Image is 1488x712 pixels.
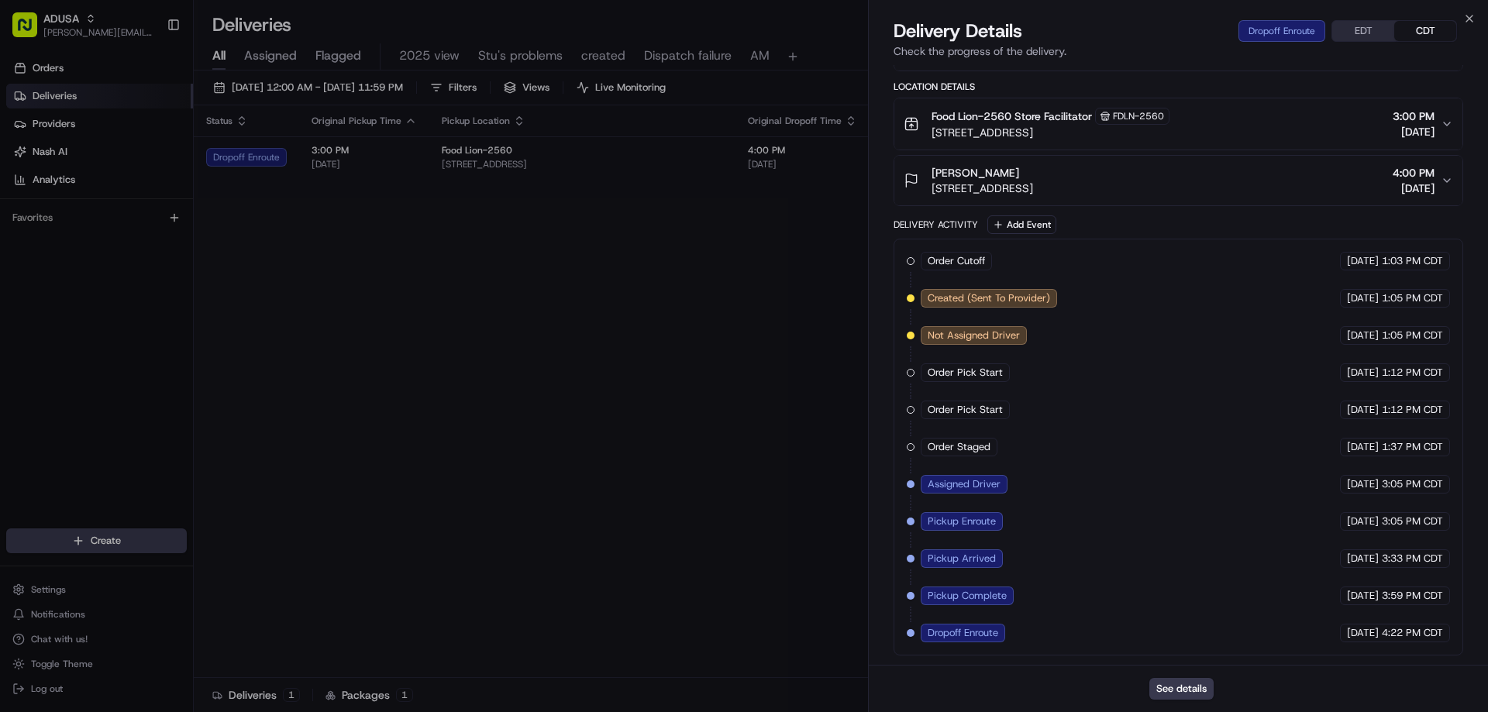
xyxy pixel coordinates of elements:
button: Start new chat [263,153,282,171]
button: EDT [1332,21,1394,41]
span: Pickup Enroute [928,514,996,528]
span: [STREET_ADDRESS] [932,125,1169,140]
span: [DATE] [1393,181,1435,196]
span: 1:05 PM CDT [1382,328,1443,342]
span: 3:00 PM [1393,108,1435,124]
span: [DATE] [1347,552,1379,566]
span: Knowledge Base [31,225,119,240]
span: Delivery Details [894,19,1022,43]
span: 3:05 PM CDT [1382,477,1443,491]
button: CDT [1394,21,1456,41]
img: Nash [15,15,46,46]
a: 📗Knowledge Base [9,218,125,246]
span: 4:00 PM [1393,165,1435,181]
a: 💻API Documentation [125,218,255,246]
a: Powered byPylon [109,262,188,274]
span: Not Assigned Driver [928,328,1020,342]
span: Order Cutoff [928,254,985,268]
span: Created (Sent To Provider) [928,291,1050,305]
span: Pylon [154,263,188,274]
span: 4:22 PM CDT [1382,626,1443,640]
button: [PERSON_NAME][STREET_ADDRESS]4:00 PM[DATE] [894,156,1462,205]
span: Order Pick Start [928,366,1003,380]
span: Order Pick Start [928,403,1003,417]
span: 3:59 PM CDT [1382,589,1443,603]
button: Add Event [987,215,1056,234]
span: 3:33 PM CDT [1382,552,1443,566]
p: Check the progress of the delivery. [894,43,1463,59]
span: [DATE] [1347,366,1379,380]
img: 1736555255976-a54dd68f-1ca7-489b-9aae-adbdc363a1c4 [15,148,43,176]
span: API Documentation [146,225,249,240]
span: Pickup Complete [928,589,1007,603]
span: [DATE] [1347,328,1379,342]
div: Location Details [894,81,1463,93]
span: 1:05 PM CDT [1382,291,1443,305]
input: Clear [40,100,256,116]
span: [DATE] [1347,626,1379,640]
span: 1:03 PM CDT [1382,254,1443,268]
span: [DATE] [1347,514,1379,528]
span: Assigned Driver [928,477,1001,491]
span: [DATE] [1347,589,1379,603]
span: [STREET_ADDRESS] [932,181,1033,196]
span: FDLN-2560 [1113,110,1164,122]
div: 💻 [131,226,143,239]
span: Food Lion-2560 Store Facilitator [932,108,1092,124]
span: 1:12 PM CDT [1382,403,1443,417]
div: Start new chat [53,148,254,163]
span: [DATE] [1393,124,1435,139]
span: [DATE] [1347,403,1379,417]
span: Pickup Arrived [928,552,996,566]
span: [PERSON_NAME] [932,165,1019,181]
span: [DATE] [1347,291,1379,305]
span: 1:12 PM CDT [1382,366,1443,380]
div: 📗 [15,226,28,239]
button: See details [1149,678,1214,700]
span: [DATE] [1347,440,1379,454]
button: Food Lion-2560 Store FacilitatorFDLN-2560[STREET_ADDRESS]3:00 PM[DATE] [894,98,1462,150]
p: Welcome 👋 [15,62,282,87]
span: 3:05 PM CDT [1382,514,1443,528]
span: 1:37 PM CDT [1382,440,1443,454]
div: We're available if you need us! [53,163,196,176]
div: Delivery Activity [894,218,978,231]
span: Dropoff Enroute [928,626,998,640]
span: Order Staged [928,440,990,454]
span: [DATE] [1347,477,1379,491]
span: [DATE] [1347,254,1379,268]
